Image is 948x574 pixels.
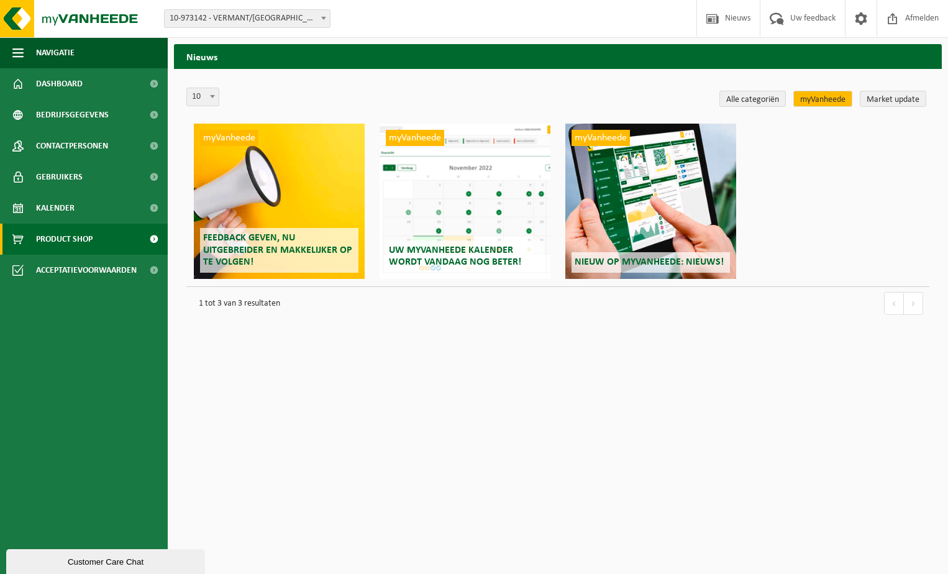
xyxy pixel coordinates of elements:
a: myVanheede [793,91,852,107]
a: myVanheede Uw myVanheede kalender wordt vandaag nog beter! [380,124,550,279]
span: 10 [187,88,219,106]
a: vorige [884,292,904,315]
a: Alle categoriën [719,91,786,107]
span: Gebruikers [36,162,83,193]
span: Dashboard [36,68,83,99]
span: Acceptatievoorwaarden [36,255,137,286]
span: Contactpersonen [36,130,108,162]
p: 1 tot 3 van 3 resultaten [193,293,872,314]
span: myVanheede [572,130,630,146]
iframe: chat widget [6,547,207,574]
h2: Nieuws [174,44,942,68]
span: Navigatie [36,37,75,68]
span: myVanheede [200,130,258,146]
span: Nieuw op myVanheede: Nieuws! [575,257,724,267]
span: 10-973142 - VERMANT/WILRIJK - WILRIJK [165,10,330,27]
span: Kalender [36,193,75,224]
span: 10-973142 - VERMANT/WILRIJK - WILRIJK [164,9,330,28]
a: myVanheede Nieuw op myVanheede: Nieuws! [565,124,736,279]
span: Product Shop [36,224,93,255]
span: Uw myVanheede kalender wordt vandaag nog beter! [389,245,521,267]
span: myVanheede [386,130,444,146]
a: volgende [904,292,923,315]
span: Bedrijfsgegevens [36,99,109,130]
a: Market update [860,91,926,107]
span: Feedback geven, nu uitgebreider en makkelijker op te volgen! [203,233,352,266]
span: 10 [186,88,219,106]
a: myVanheede Feedback geven, nu uitgebreider en makkelijker op te volgen! [194,124,365,279]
